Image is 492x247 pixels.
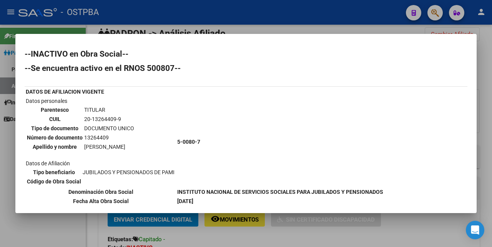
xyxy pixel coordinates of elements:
th: CUIL [27,115,83,123]
td: DOCUMENTO UNICO [84,124,135,133]
th: Apellido y nombre [27,143,83,151]
th: Código de Obra Social [27,177,81,186]
b: DATOS DE AFILIACION VIGENTE [26,89,104,95]
td: Datos personales Datos de Afiliación [25,97,176,187]
h2: --Se encuentra activo en el RNOS 500807-- [25,64,467,72]
th: Parentesco [27,106,83,114]
b: [DATE] [177,198,193,204]
td: JUBILADOS Y PENSIONADOS DE PAMI [82,168,175,176]
th: Número de documento [27,133,83,142]
th: Fecha Alta Obra Social [25,197,176,205]
th: Tipo de documento [27,124,83,133]
td: [PERSON_NAME] [84,143,135,151]
td: 13264409 [84,133,135,142]
th: Denominación Obra Social [25,188,176,196]
b: INSTITUTO NACIONAL DE SERVICIOS SOCIALES PARA JUBILADOS Y PENSIONADOS [177,189,383,195]
b: 5-0080-7 [177,139,200,145]
th: Tipo beneficiario [27,168,81,176]
h2: --INACTIVO en Obra Social-- [25,50,467,58]
td: 20-13264409-9 [84,115,135,123]
td: TITULAR [84,106,135,114]
div: Open Intercom Messenger [466,221,484,239]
